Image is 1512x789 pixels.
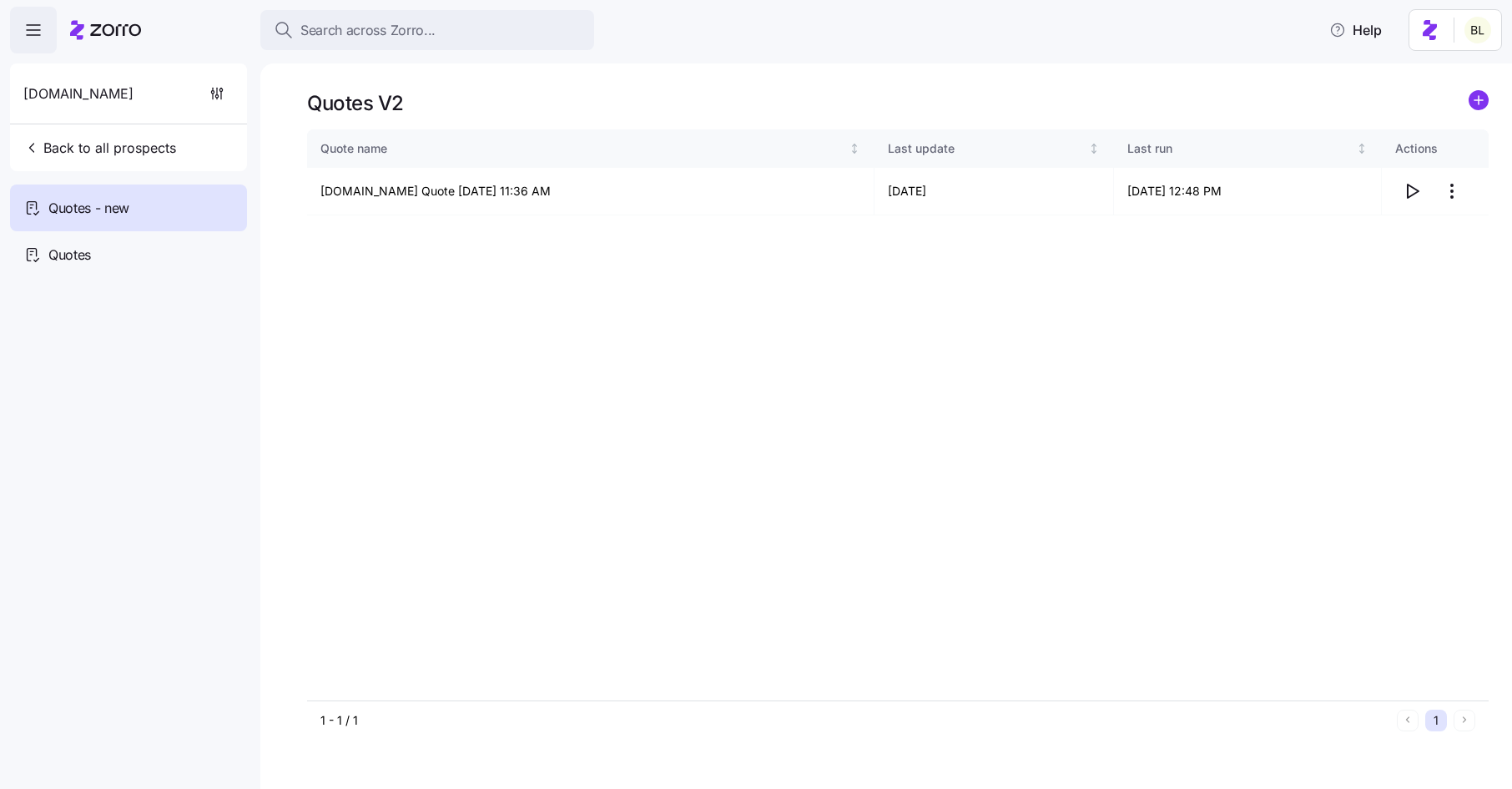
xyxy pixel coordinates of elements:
div: Quote name [320,139,845,158]
span: Search across Zorro... [300,20,436,41]
button: 1 [1425,710,1447,731]
span: Help [1329,20,1382,40]
button: Search across Zorro... [260,10,594,50]
span: Back to all prospects [23,138,176,158]
div: Last update [888,139,1086,158]
img: 2fabda6663eee7a9d0b710c60bc473af [1464,17,1491,43]
div: 1 - 1 / 1 [320,712,1390,729]
div: Not sorted [1356,143,1368,154]
span: [DOMAIN_NAME] [23,83,134,104]
span: Quotes [48,245,91,266]
td: [DOMAIN_NAME] Quote [DATE] 11:36 AM [307,168,874,215]
button: Next page [1454,710,1475,731]
button: Back to all prospects [17,131,183,164]
div: Last run [1127,139,1353,158]
div: Not sorted [849,143,860,154]
h1: Quotes V2 [307,90,404,116]
button: Previous page [1397,710,1419,731]
td: [DATE] 12:48 PM [1114,168,1382,215]
div: Actions [1395,139,1475,158]
th: Quote nameNot sorted [307,129,874,168]
th: Last runNot sorted [1114,129,1382,168]
span: Quotes - new [48,198,129,219]
td: [DATE] [874,168,1114,215]
a: Quotes [10,231,247,278]
div: Not sorted [1088,143,1100,154]
a: Quotes - new [10,185,247,231]
th: Last updateNot sorted [874,129,1114,168]
svg: add icon [1469,90,1489,110]
a: add icon [1469,90,1489,116]
button: Help [1316,13,1395,47]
